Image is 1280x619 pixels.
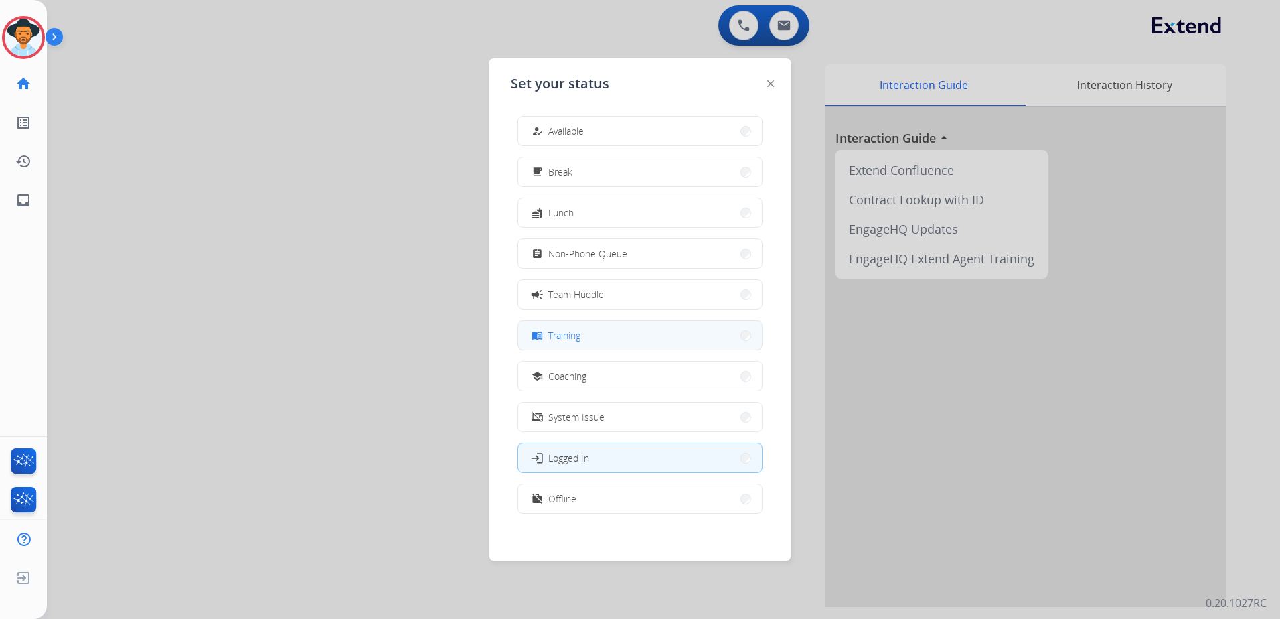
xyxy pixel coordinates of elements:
[518,443,762,472] button: Logged In
[15,76,31,92] mat-icon: home
[518,280,762,309] button: Team Huddle
[548,165,572,179] span: Break
[1206,595,1267,611] p: 0.20.1027RC
[548,451,589,465] span: Logged In
[548,287,604,301] span: Team Huddle
[518,403,762,431] button: System Issue
[518,362,762,391] button: Coaching
[548,328,580,342] span: Training
[518,157,762,186] button: Break
[511,74,609,93] span: Set your status
[548,124,584,138] span: Available
[532,248,543,259] mat-icon: assignment
[548,206,574,220] span: Lunch
[15,192,31,208] mat-icon: inbox
[532,330,543,341] mat-icon: menu_book
[518,239,762,268] button: Non-Phone Queue
[548,410,605,424] span: System Issue
[532,370,543,382] mat-icon: school
[532,207,543,218] mat-icon: fastfood
[532,125,543,137] mat-icon: how_to_reg
[767,80,774,87] img: close-button
[518,198,762,227] button: Lunch
[548,369,586,383] span: Coaching
[548,247,627,261] span: Non-Phone Queue
[530,451,544,464] mat-icon: login
[15,153,31,169] mat-icon: history
[518,484,762,513] button: Offline
[15,115,31,131] mat-icon: list_alt
[532,166,543,178] mat-icon: free_breakfast
[532,493,543,504] mat-icon: work_off
[5,19,42,56] img: avatar
[530,287,544,301] mat-icon: campaign
[518,321,762,350] button: Training
[518,117,762,145] button: Available
[548,492,576,506] span: Offline
[532,411,543,423] mat-icon: phonelink_off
